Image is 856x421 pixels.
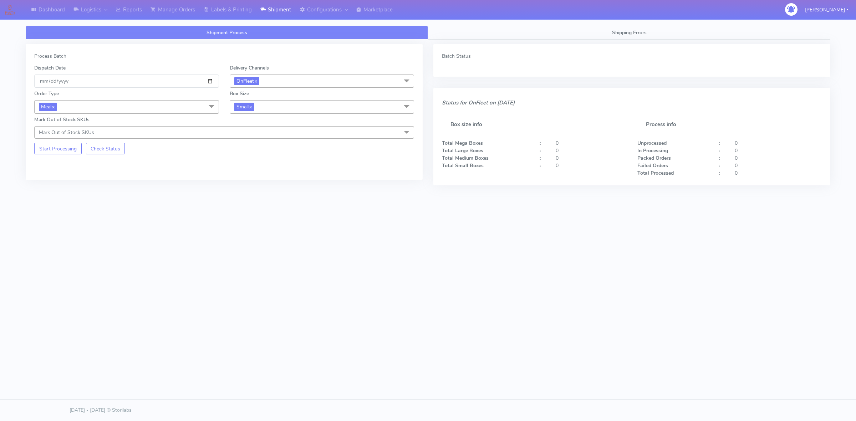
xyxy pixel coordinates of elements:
[234,103,254,111] span: Small
[729,139,827,147] div: 0
[230,90,249,97] label: Box Size
[637,147,668,154] strong: In Processing
[34,90,59,97] label: Order Type
[729,147,827,154] div: 0
[442,162,484,169] strong: Total Small Boxes
[254,77,257,84] a: x
[550,154,632,162] div: 0
[207,29,247,36] span: Shipment Process
[39,103,57,111] span: Meal
[230,64,269,72] label: Delivery Channels
[540,162,541,169] strong: :
[26,26,830,40] ul: Tabs
[540,140,541,147] strong: :
[550,162,632,169] div: 0
[34,64,66,72] label: Dispatch Date
[34,52,414,60] div: Process Batch
[729,162,827,169] div: 0
[442,140,483,147] strong: Total Mega Boxes
[39,129,94,136] span: Mark Out of Stock SKUs
[550,139,632,147] div: 0
[442,52,822,60] div: Batch Status
[612,29,647,36] span: Shipping Errors
[51,103,55,110] a: x
[540,155,541,161] strong: :
[637,170,674,176] strong: Total Processed
[800,2,854,17] button: [PERSON_NAME]
[34,143,82,154] button: Start Processing
[442,155,489,161] strong: Total Medium Boxes
[86,143,125,154] button: Check Status
[729,154,827,162] div: 0
[234,77,259,85] span: OnFleet
[719,140,720,147] strong: :
[550,147,632,154] div: 0
[540,147,541,154] strong: :
[637,140,667,147] strong: Unprocessed
[34,116,90,123] label: Mark Out of Stock SKUs
[442,113,627,136] h5: Box size info
[442,99,515,106] i: Status for OnFleet on [DATE]
[637,162,668,169] strong: Failed Orders
[442,147,483,154] strong: Total Large Boxes
[637,113,822,136] h5: Process info
[719,155,720,161] strong: :
[729,169,827,177] div: 0
[719,147,720,154] strong: :
[719,170,720,176] strong: :
[637,155,671,161] strong: Packed Orders
[249,103,252,110] a: x
[719,162,720,169] strong: :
